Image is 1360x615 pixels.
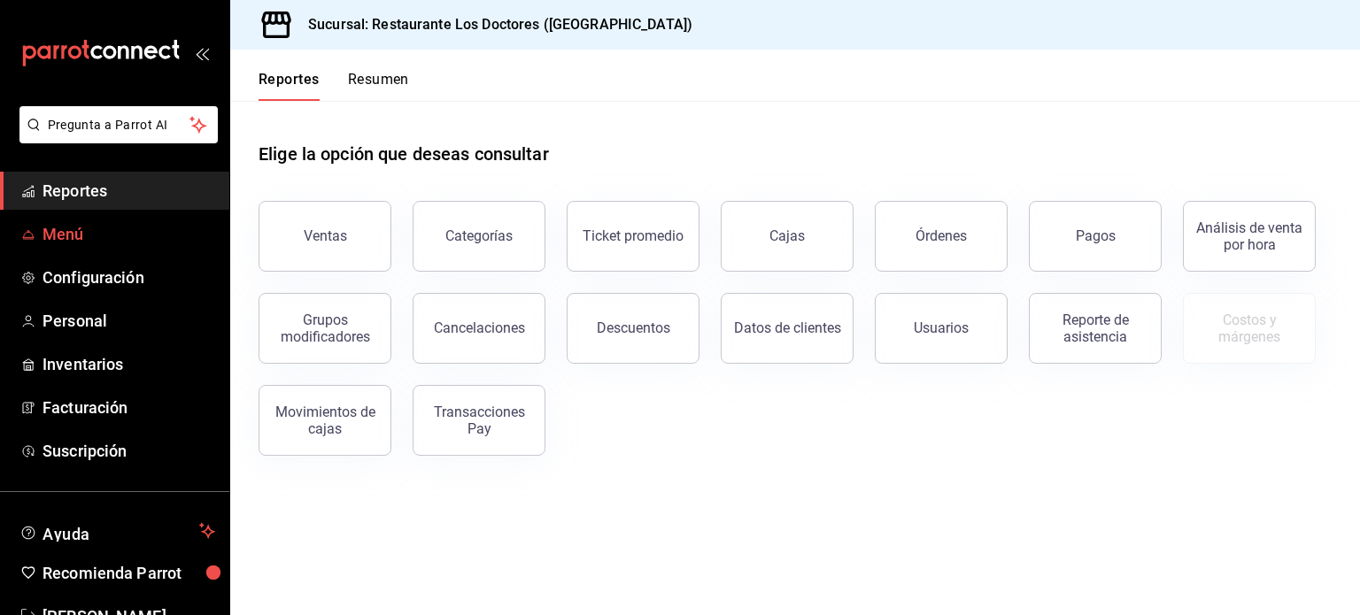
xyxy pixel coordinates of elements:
[445,227,513,244] div: Categorías
[721,201,854,272] a: Cajas
[734,319,841,336] div: Datos de clientes
[914,319,969,336] div: Usuarios
[1194,219,1304,253] div: Análisis de venta por hora
[721,293,854,364] button: Datos de clientes
[259,201,391,272] button: Ventas
[259,71,409,101] div: navigation tabs
[270,404,380,437] div: Movimientos de cajas
[1029,293,1162,364] button: Reporte de asistencia
[42,309,215,333] span: Personal
[42,439,215,463] span: Suscripción
[916,227,967,244] div: Órdenes
[413,385,545,456] button: Transacciones Pay
[413,201,545,272] button: Categorías
[348,71,409,101] button: Resumen
[304,227,347,244] div: Ventas
[1076,227,1116,244] div: Pagos
[195,46,209,60] button: open_drawer_menu
[259,293,391,364] button: Grupos modificadores
[424,404,534,437] div: Transacciones Pay
[567,293,699,364] button: Descuentos
[769,226,806,247] div: Cajas
[42,179,215,203] span: Reportes
[567,201,699,272] button: Ticket promedio
[875,201,1008,272] button: Órdenes
[42,222,215,246] span: Menú
[19,106,218,143] button: Pregunta a Parrot AI
[1029,201,1162,272] button: Pagos
[413,293,545,364] button: Cancelaciones
[42,265,215,289] span: Configuración
[259,141,549,167] h1: Elige la opción que deseas consultar
[1183,201,1316,272] button: Análisis de venta por hora
[597,319,670,336] div: Descuentos
[270,311,380,345] div: Grupos modificadores
[42,520,192,542] span: Ayuda
[12,128,218,147] a: Pregunta a Parrot AI
[875,293,1008,364] button: Usuarios
[42,352,215,376] span: Inventarios
[1040,311,1150,345] div: Reporte de asistencia
[259,71,320,101] button: Reportes
[583,227,684,244] div: Ticket promedio
[42,396,215,419] span: Facturación
[42,561,215,585] span: Recomienda Parrot
[1183,293,1316,364] button: Contrata inventarios para ver este reporte
[259,385,391,456] button: Movimientos de cajas
[1194,311,1304,345] div: Costos y márgenes
[48,116,190,135] span: Pregunta a Parrot AI
[294,14,692,35] h3: Sucursal: Restaurante Los Doctores ([GEOGRAPHIC_DATA])
[434,319,525,336] div: Cancelaciones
